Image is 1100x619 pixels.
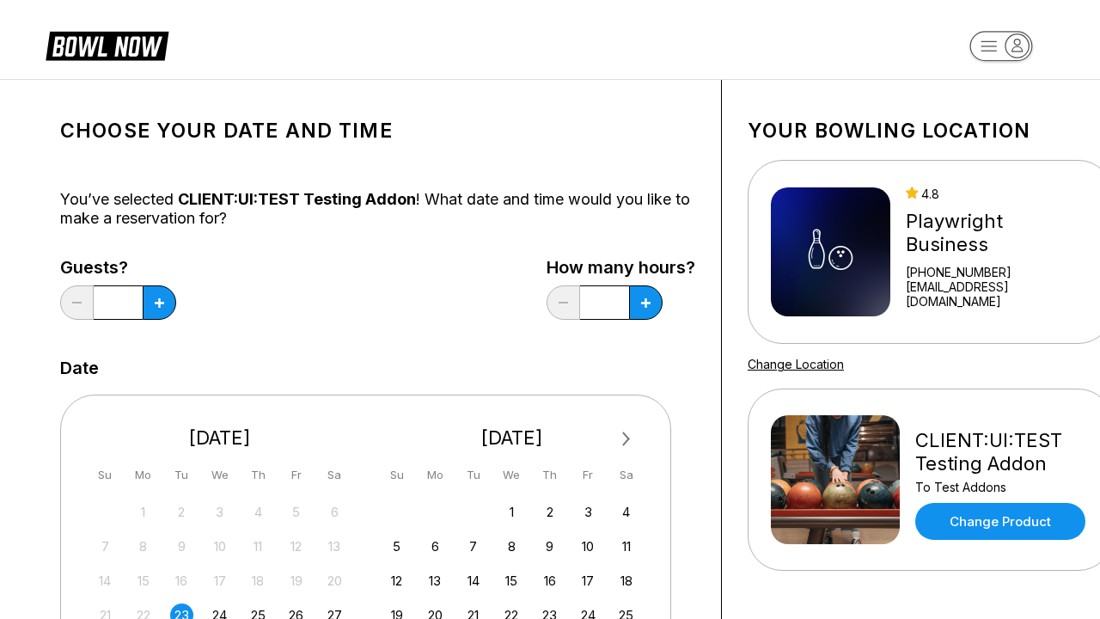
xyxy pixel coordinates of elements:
label: Guests? [60,258,176,277]
div: Choose Monday, October 6th, 2025 [424,535,447,558]
div: Not available Friday, September 12th, 2025 [284,535,308,558]
div: Not available Wednesday, September 3rd, 2025 [208,500,231,524]
div: Mo [424,463,447,487]
div: You’ve selected ! What date and time would you like to make a reservation for? [60,190,695,228]
div: Choose Tuesday, October 7th, 2025 [461,535,485,558]
div: Not available Saturday, September 13th, 2025 [323,535,346,558]
div: Not available Friday, September 5th, 2025 [284,500,308,524]
div: Not available Thursday, September 11th, 2025 [247,535,270,558]
label: How many hours? [547,258,695,277]
div: Choose Sunday, October 12th, 2025 [385,569,408,592]
div: Su [94,463,117,487]
img: Playwright Business [771,187,890,316]
div: Choose Wednesday, October 15th, 2025 [500,569,523,592]
div: Choose Saturday, October 4th, 2025 [614,500,638,524]
label: Date [60,359,99,377]
div: Choose Wednesday, October 8th, 2025 [500,535,523,558]
div: Not available Wednesday, September 17th, 2025 [208,569,231,592]
div: Choose Monday, October 13th, 2025 [424,569,447,592]
div: Choose Thursday, October 2nd, 2025 [538,500,561,524]
div: Not available Sunday, September 14th, 2025 [94,569,117,592]
img: CLIENT:UI:TEST Testing Addon [771,415,900,544]
div: Choose Wednesday, October 1st, 2025 [500,500,523,524]
div: Choose Thursday, October 9th, 2025 [538,535,561,558]
div: Choose Friday, October 3rd, 2025 [577,500,600,524]
div: Not available Saturday, September 20th, 2025 [323,569,346,592]
div: Th [538,463,561,487]
div: Th [247,463,270,487]
div: 4.8 [906,187,1090,201]
div: Not available Tuesday, September 2nd, 2025 [170,500,193,524]
a: Change Location [748,357,844,371]
div: Not available Wednesday, September 10th, 2025 [208,535,231,558]
div: Not available Monday, September 15th, 2025 [131,569,155,592]
div: Not available Friday, September 19th, 2025 [284,569,308,592]
div: [DATE] [87,426,353,450]
div: Sa [614,463,638,487]
button: Next Month [613,426,640,453]
div: CLIENT:UI:TEST Testing Addon [915,429,1090,475]
div: Choose Sunday, October 5th, 2025 [385,535,408,558]
div: Choose Saturday, October 18th, 2025 [614,569,638,592]
div: Fr [577,463,600,487]
div: Fr [284,463,308,487]
div: Choose Friday, October 17th, 2025 [577,569,600,592]
div: [DATE] [379,426,645,450]
div: Su [385,463,408,487]
a: Change Product [915,503,1085,540]
div: Tu [461,463,485,487]
div: Choose Thursday, October 16th, 2025 [538,569,561,592]
div: We [500,463,523,487]
div: Not available Tuesday, September 16th, 2025 [170,569,193,592]
div: Not available Saturday, September 6th, 2025 [323,500,346,524]
div: Not available Thursday, September 18th, 2025 [247,569,270,592]
div: Mo [131,463,155,487]
span: CLIENT:UI:TEST Testing Addon [178,190,416,208]
div: Not available Monday, September 1st, 2025 [131,500,155,524]
h1: Choose your Date and time [60,119,695,143]
div: Playwright Business [906,210,1090,256]
div: Choose Saturday, October 11th, 2025 [614,535,638,558]
div: Choose Friday, October 10th, 2025 [577,535,600,558]
div: To Test Addons [915,480,1090,494]
div: [PHONE_NUMBER] [906,265,1090,279]
div: Choose Tuesday, October 14th, 2025 [461,569,485,592]
div: Not available Thursday, September 4th, 2025 [247,500,270,524]
div: We [208,463,231,487]
div: Not available Tuesday, September 9th, 2025 [170,535,193,558]
div: Sa [323,463,346,487]
div: Not available Sunday, September 7th, 2025 [94,535,117,558]
div: Tu [170,463,193,487]
div: Not available Monday, September 8th, 2025 [131,535,155,558]
a: [EMAIL_ADDRESS][DOMAIN_NAME] [906,279,1090,309]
